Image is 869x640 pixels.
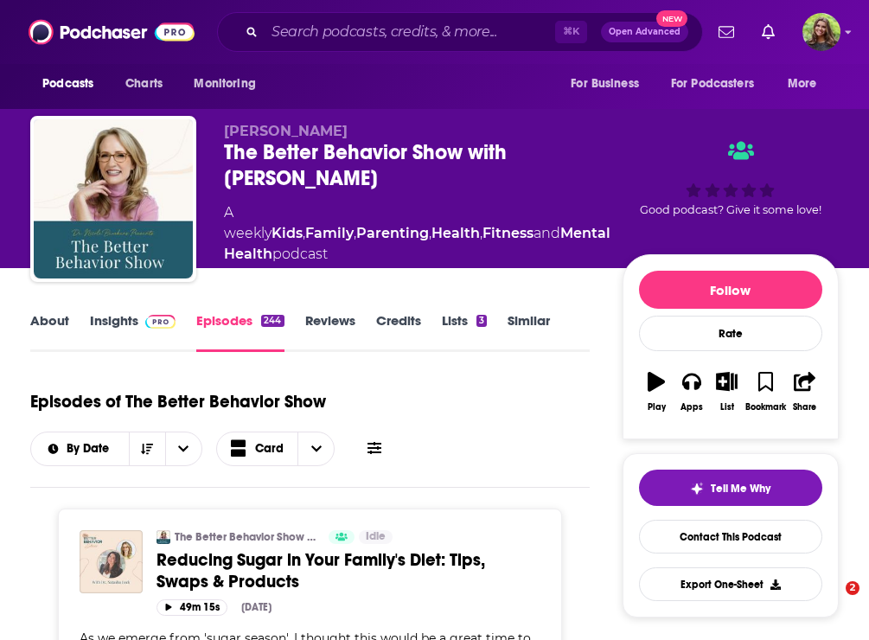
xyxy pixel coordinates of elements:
button: Follow [639,271,822,309]
span: For Business [571,72,639,96]
button: open menu [776,67,839,100]
img: Reducing Sugar in Your Family's Diet: Tips, Swaps & Products [80,530,143,593]
div: A weekly podcast [224,202,623,265]
a: Parenting [356,225,429,241]
div: Apps [681,402,703,413]
span: New [656,10,687,27]
a: Idle [359,530,393,544]
span: Monitoring [194,72,255,96]
iframe: Intercom live chat [810,581,852,623]
span: Card [255,443,284,455]
div: 3 [476,315,487,327]
button: Share [787,361,822,423]
span: , [480,225,482,241]
a: Kids [272,225,303,241]
img: Podchaser Pro [145,315,176,329]
a: Charts [114,67,173,100]
img: The Better Behavior Show with Dr. Nicole Beurkens [157,530,170,544]
div: Search podcasts, credits, & more... [217,12,703,52]
button: open menu [31,443,129,455]
div: [DATE] [241,601,272,613]
button: Apps [674,361,710,423]
a: Similar [508,312,550,352]
button: open menu [182,67,278,100]
div: Good podcast? Give it some love! [623,123,839,234]
button: open menu [660,67,779,100]
button: open menu [559,67,661,100]
span: Logged in as reagan34226 [802,13,840,51]
img: Podchaser - Follow, Share and Rate Podcasts [29,16,195,48]
a: Credits [376,312,421,352]
img: User Profile [802,13,840,51]
a: Show notifications dropdown [755,17,782,47]
h1: Episodes of The Better Behavior Show [30,391,326,413]
span: 2 [846,581,859,595]
span: Charts [125,72,163,96]
button: 49m 15s [157,599,227,616]
a: Health [431,225,480,241]
span: Idle [366,528,386,546]
button: open menu [165,432,201,465]
a: Episodes244 [196,312,284,352]
div: 244 [261,315,284,327]
span: More [788,72,817,96]
div: List [720,402,734,413]
button: List [709,361,744,423]
button: open menu [30,67,116,100]
span: , [429,225,431,241]
h2: Choose List sort [30,432,202,466]
div: Play [648,402,666,413]
input: Search podcasts, credits, & more... [265,18,555,46]
a: Reviews [305,312,355,352]
span: , [354,225,356,241]
button: Export One-Sheet [639,567,822,601]
button: Choose View [216,432,335,466]
a: About [30,312,69,352]
button: Sort Direction [129,432,165,465]
a: Mental Health [224,225,610,262]
img: The Better Behavior Show with Dr. Nicole Beurkens [34,119,193,278]
a: Family [305,225,354,241]
a: InsightsPodchaser Pro [90,312,176,352]
button: Open AdvancedNew [601,22,688,42]
a: Reducing Sugar in Your Family's Diet: Tips, Swaps & Products [157,549,540,592]
a: Show notifications dropdown [712,17,741,47]
span: ⌘ K [555,21,587,43]
a: The Better Behavior Show with [PERSON_NAME] [175,530,317,544]
span: By Date [67,443,115,455]
span: Podcasts [42,72,93,96]
span: , [303,225,305,241]
span: [PERSON_NAME] [224,123,348,139]
span: For Podcasters [671,72,754,96]
span: Tell Me Why [711,482,770,496]
button: Show profile menu [802,13,840,51]
button: tell me why sparkleTell Me Why [639,470,822,506]
span: Open Advanced [609,28,681,36]
span: Good podcast? Give it some love! [640,203,821,216]
button: Play [639,361,674,423]
div: Share [793,402,816,413]
a: Fitness [482,225,534,241]
a: Contact This Podcast [639,520,822,554]
span: Reducing Sugar in Your Family's Diet: Tips, Swaps & Products [157,549,485,592]
img: tell me why sparkle [690,482,704,496]
div: Bookmark [745,402,786,413]
span: and [534,225,560,241]
button: Bookmark [744,361,787,423]
a: Lists3 [442,312,487,352]
div: Rate [639,316,822,351]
